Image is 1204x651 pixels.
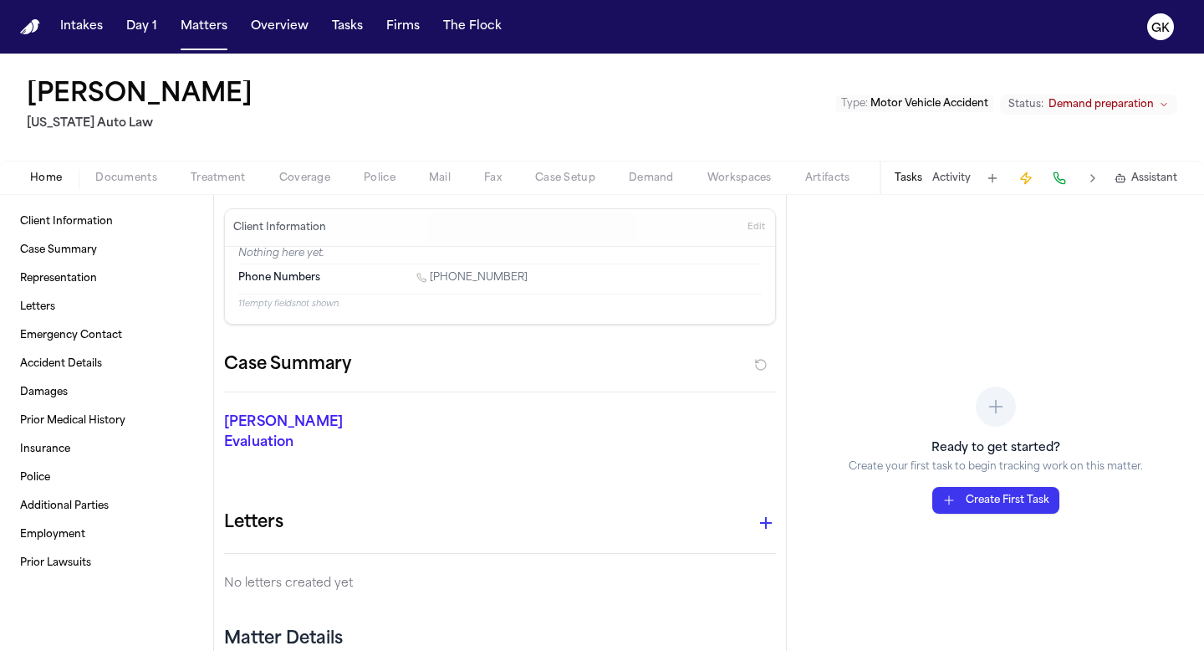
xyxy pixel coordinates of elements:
[20,386,68,399] span: Damages
[54,12,110,42] button: Intakes
[279,172,330,185] span: Coverage
[535,172,595,185] span: Case Setup
[224,510,283,536] h1: Letters
[20,357,102,371] span: Accident Details
[13,237,200,264] a: Case Summary
[120,12,164,42] button: Day 1
[13,265,200,292] a: Representation
[20,272,97,285] span: Representation
[13,379,200,406] a: Damages
[849,440,1143,457] h3: Ready to get started?
[1048,167,1071,190] button: Make a Call
[174,12,234,42] button: Matters
[849,460,1143,474] p: Create your first task to begin tracking work on this matter.
[13,493,200,520] a: Additional Parties
[1151,23,1170,34] text: GK
[244,12,315,42] button: Overview
[805,172,850,185] span: Artifacts
[380,12,426,42] button: Firms
[224,351,351,378] h2: Case Summary
[836,95,993,112] button: Edit Type: Motor Vehicle Accident
[742,214,770,241] button: Edit
[841,99,868,109] span: Type :
[870,99,988,109] span: Motor Vehicle Accident
[224,628,343,651] h2: Matter Details
[238,298,762,310] p: 11 empty fields not shown.
[20,556,91,570] span: Prior Lawsuits
[20,528,85,541] span: Employment
[629,172,674,185] span: Demand
[230,221,329,234] h3: Client Information
[13,521,200,548] a: Employment
[1000,95,1177,115] button: Change status from Demand preparation
[95,172,157,185] span: Documents
[13,294,200,320] a: Letters
[1048,98,1154,111] span: Demand preparation
[27,80,253,110] button: Edit matter name
[238,247,762,264] p: Nothing here yet.
[13,208,200,235] a: Client Information
[13,436,200,463] a: Insurance
[20,243,97,257] span: Case Summary
[20,300,55,314] span: Letters
[224,574,776,594] p: No letters created yet
[436,12,508,42] button: The Flock
[1008,98,1043,111] span: Status:
[707,172,772,185] span: Workspaces
[13,464,200,491] a: Police
[747,222,765,233] span: Edit
[20,329,122,342] span: Emergency Contact
[13,550,200,577] a: Prior Lawsuits
[20,215,113,228] span: Client Information
[20,443,70,456] span: Insurance
[325,12,370,42] button: Tasks
[20,471,50,484] span: Police
[932,487,1059,514] button: Create First Task
[932,172,971,185] button: Activity
[20,19,40,35] img: Finch Logo
[1115,172,1177,185] button: Assistant
[895,172,922,185] button: Tasks
[27,114,259,134] h2: [US_STATE] Auto Law
[1131,172,1177,185] span: Assistant
[429,172,451,185] span: Mail
[13,322,200,349] a: Emergency Contact
[1014,167,1038,190] button: Create Immediate Task
[224,413,395,453] p: [PERSON_NAME] Evaluation
[13,351,200,377] a: Accident Details
[20,19,40,35] a: Home
[364,172,395,185] span: Police
[416,271,528,284] a: Call 1 (313) 720-5457
[484,172,502,185] span: Fax
[981,167,1004,190] button: Add Task
[20,500,109,513] span: Additional Parties
[191,172,246,185] span: Treatment
[20,414,125,428] span: Prior Medical History
[30,172,62,185] span: Home
[27,80,253,110] h1: [PERSON_NAME]
[238,271,320,284] span: Phone Numbers
[13,408,200,434] a: Prior Medical History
